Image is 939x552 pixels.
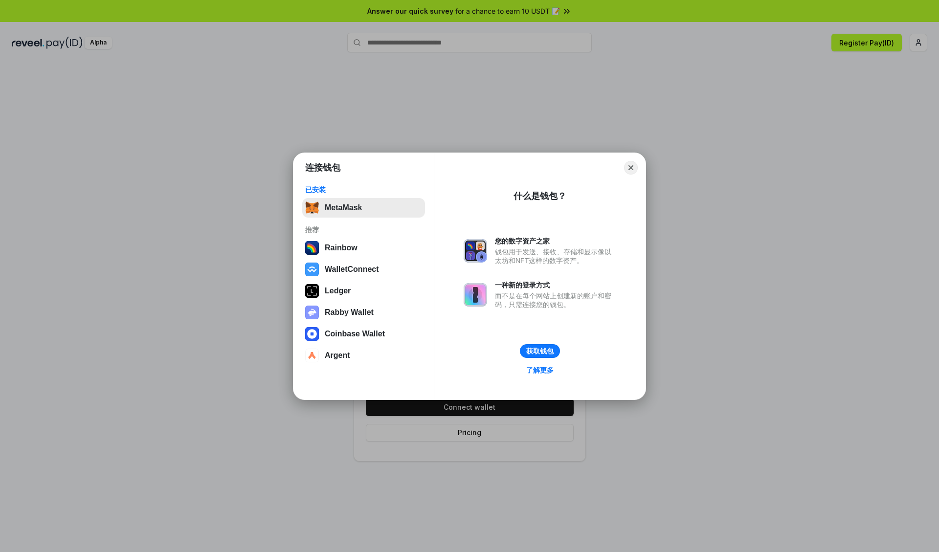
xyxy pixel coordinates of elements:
[302,324,425,344] button: Coinbase Wallet
[464,239,487,263] img: svg+xml,%3Csvg%20xmlns%3D%22http%3A%2F%2Fwww.w3.org%2F2000%2Fsvg%22%20fill%3D%22none%22%20viewBox...
[302,303,425,322] button: Rabby Wallet
[325,243,358,252] div: Rainbow
[495,247,616,265] div: 钱包用于发送、接收、存储和显示像以太坊和NFT这样的数字资产。
[305,349,319,362] img: svg+xml,%3Csvg%20width%3D%2228%22%20height%3D%2228%22%20viewBox%3D%220%200%2028%2028%22%20fill%3D...
[325,265,379,274] div: WalletConnect
[305,185,422,194] div: 已安装
[495,281,616,289] div: 一种新的登录方式
[464,283,487,307] img: svg+xml,%3Csvg%20xmlns%3D%22http%3A%2F%2Fwww.w3.org%2F2000%2Fsvg%22%20fill%3D%22none%22%20viewBox...
[302,346,425,365] button: Argent
[302,281,425,301] button: Ledger
[302,198,425,218] button: MetaMask
[520,344,560,358] button: 获取钱包
[325,287,351,295] div: Ledger
[305,306,319,319] img: svg+xml,%3Csvg%20xmlns%3D%22http%3A%2F%2Fwww.w3.org%2F2000%2Fsvg%22%20fill%3D%22none%22%20viewBox...
[305,225,422,234] div: 推荐
[325,351,350,360] div: Argent
[305,327,319,341] img: svg+xml,%3Csvg%20width%3D%2228%22%20height%3D%2228%22%20viewBox%3D%220%200%2028%2028%22%20fill%3D...
[325,308,374,317] div: Rabby Wallet
[325,203,362,212] div: MetaMask
[624,161,638,175] button: Close
[305,263,319,276] img: svg+xml,%3Csvg%20width%3D%2228%22%20height%3D%2228%22%20viewBox%3D%220%200%2028%2028%22%20fill%3D...
[495,291,616,309] div: 而不是在每个网站上创建新的账户和密码，只需连接您的钱包。
[526,366,554,375] div: 了解更多
[305,162,340,174] h1: 连接钱包
[305,241,319,255] img: svg+xml,%3Csvg%20width%3D%22120%22%20height%3D%22120%22%20viewBox%3D%220%200%20120%20120%22%20fil...
[520,364,559,376] a: 了解更多
[325,330,385,338] div: Coinbase Wallet
[526,347,554,355] div: 获取钱包
[305,284,319,298] img: svg+xml,%3Csvg%20xmlns%3D%22http%3A%2F%2Fwww.w3.org%2F2000%2Fsvg%22%20width%3D%2228%22%20height%3...
[514,190,566,202] div: 什么是钱包？
[302,260,425,279] button: WalletConnect
[302,238,425,258] button: Rainbow
[495,237,616,245] div: 您的数字资产之家
[305,201,319,215] img: svg+xml,%3Csvg%20fill%3D%22none%22%20height%3D%2233%22%20viewBox%3D%220%200%2035%2033%22%20width%...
